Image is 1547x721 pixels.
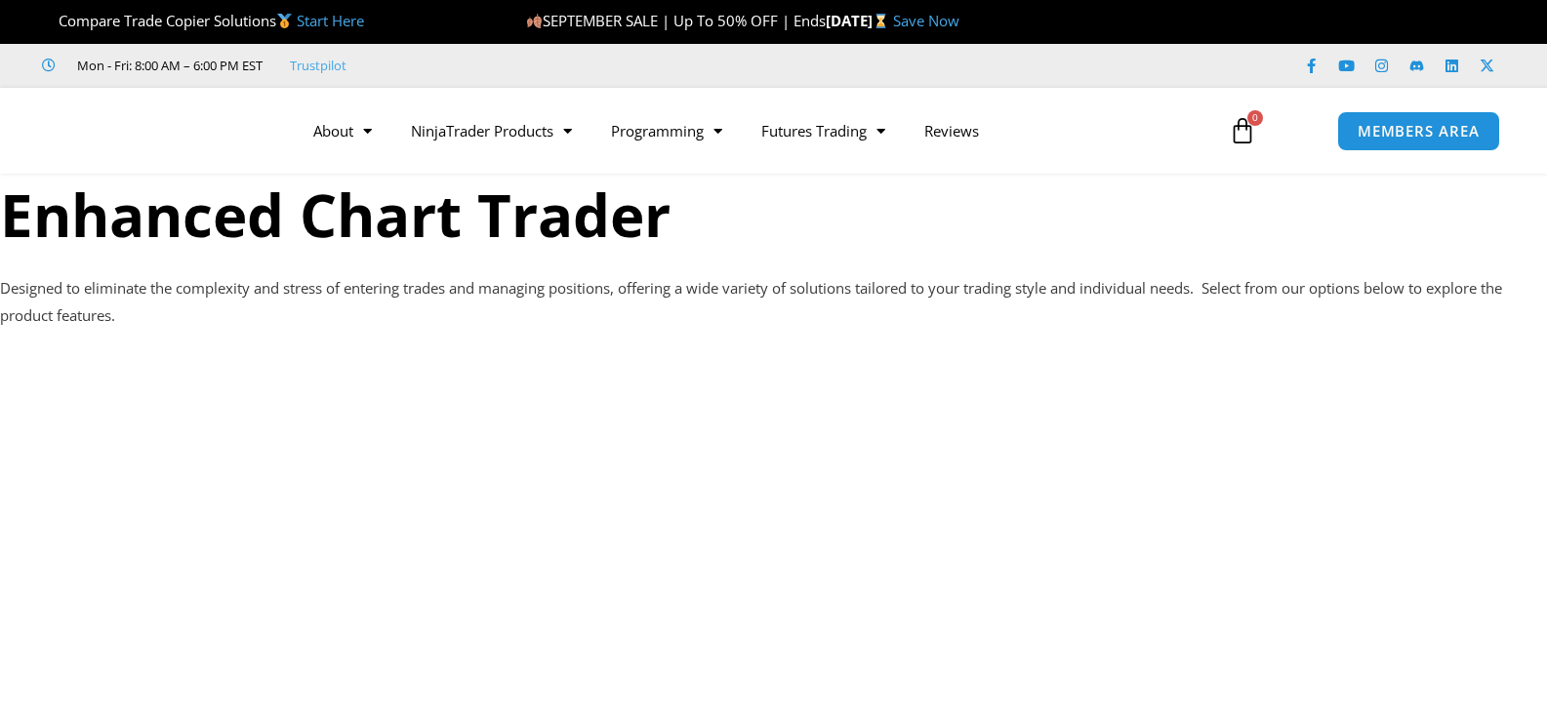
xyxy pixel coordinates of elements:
[391,108,591,153] a: NinjaTrader Products
[294,108,391,153] a: About
[1358,124,1480,139] span: MEMBERS AREA
[277,14,292,28] img: 🥇
[43,14,58,28] img: 🏆
[1337,111,1500,151] a: MEMBERS AREA
[826,11,893,30] strong: [DATE]
[297,11,364,30] a: Start Here
[742,108,905,153] a: Futures Trading
[294,108,1206,153] nav: Menu
[290,54,346,77] a: Trustpilot
[905,108,998,153] a: Reviews
[526,11,826,30] span: SEPTEMBER SALE | Up To 50% OFF | Ends
[72,54,263,77] span: Mon - Fri: 8:00 AM – 6:00 PM EST
[591,108,742,153] a: Programming
[893,11,959,30] a: Save Now
[527,14,542,28] img: 🍂
[42,11,364,30] span: Compare Trade Copier Solutions
[1247,110,1263,126] span: 0
[874,14,888,28] img: ⌛
[48,96,258,166] img: LogoAI | Affordable Indicators – NinjaTrader
[1200,102,1285,159] a: 0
